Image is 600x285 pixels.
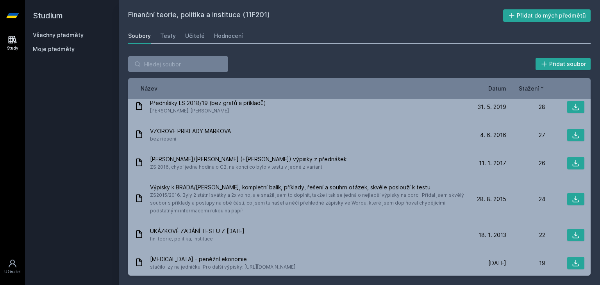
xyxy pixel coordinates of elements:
[150,127,231,135] span: VZOROVE PRIKLADY MARKOVA
[150,99,266,107] span: Přednášky LS 2018/19 (bez grafů a příkladů)
[506,195,545,203] div: 24
[214,28,243,44] a: Hodnocení
[185,28,205,44] a: Učitelé
[506,131,545,139] div: 27
[2,255,23,279] a: Uživatel
[150,107,266,115] span: [PERSON_NAME], [PERSON_NAME]
[150,155,346,163] span: [PERSON_NAME]/[PERSON_NAME] (+[PERSON_NAME]) výpisky z přednášek
[477,195,506,203] span: 28. 8. 2015
[150,235,245,243] span: fin. teorie, politika, instituce
[488,84,506,93] button: Datum
[141,84,157,93] button: Název
[150,191,464,215] span: ZS2015/2016. Byly 2 státní svátky a 2x volno, ale snažil jsem to doplnit, takže i tak se jedná o ...
[506,159,545,167] div: 26
[479,159,506,167] span: 11. 1. 2017
[2,31,23,55] a: Study
[128,32,151,40] div: Soubory
[480,131,506,139] span: 4. 6. 2016
[33,32,84,38] a: Všechny předměty
[128,28,151,44] a: Soubory
[4,269,21,275] div: Uživatel
[506,231,545,239] div: 22
[160,28,176,44] a: Testy
[128,9,503,22] h2: Finanční teorie, politika a instituce (11F201)
[488,259,506,267] span: [DATE]
[214,32,243,40] div: Hodnocení
[536,58,591,70] button: Přidat soubor
[150,135,231,143] span: bez rieseni
[506,259,545,267] div: 19
[150,263,295,271] span: stačilo izy na jedničku. Pro další výpisky: [URL][DOMAIN_NAME]
[160,32,176,40] div: Testy
[128,56,228,72] input: Hledej soubor
[519,84,539,93] span: Stažení
[479,231,506,239] span: 18. 1. 2013
[185,32,205,40] div: Učitelé
[150,183,464,191] span: Výpisky k BRADA/[PERSON_NAME], kompletní balík, příklady, řešení a souhrn otázek, skvěle poslouží...
[33,45,75,53] span: Moje předměty
[503,9,591,22] button: Přidat do mých předmětů
[150,227,245,235] span: UKÁZKOVÉ ZADÁNÍ TESTU Z [DATE]
[7,45,18,51] div: Study
[506,103,545,111] div: 28
[150,255,295,263] span: [MEDICAL_DATA] - peněžní ekonomie
[519,84,545,93] button: Stažení
[478,103,506,111] span: 31. 5. 2019
[150,163,346,171] span: ZS 2016, chybí jedna hodina o CB, na konci co bylo v testu v jedné z variant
